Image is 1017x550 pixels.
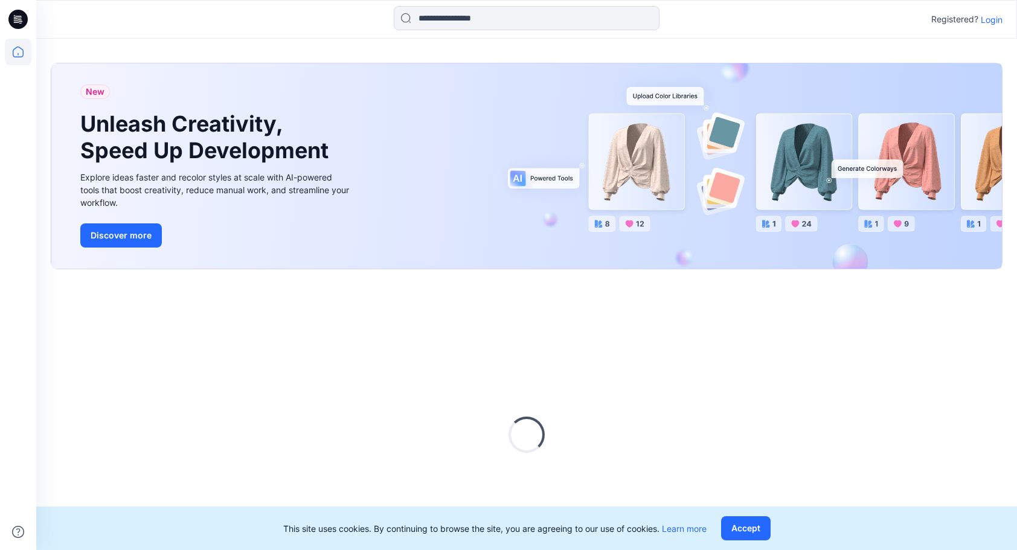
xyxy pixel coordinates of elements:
[662,523,707,534] a: Learn more
[80,223,352,248] a: Discover more
[86,85,104,99] span: New
[931,12,978,27] p: Registered?
[80,111,334,163] h1: Unleash Creativity, Speed Up Development
[80,171,352,209] div: Explore ideas faster and recolor styles at scale with AI-powered tools that boost creativity, red...
[80,223,162,248] button: Discover more
[721,516,771,540] button: Accept
[981,13,1003,26] p: Login
[283,522,707,535] p: This site uses cookies. By continuing to browse the site, you are agreeing to our use of cookies.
